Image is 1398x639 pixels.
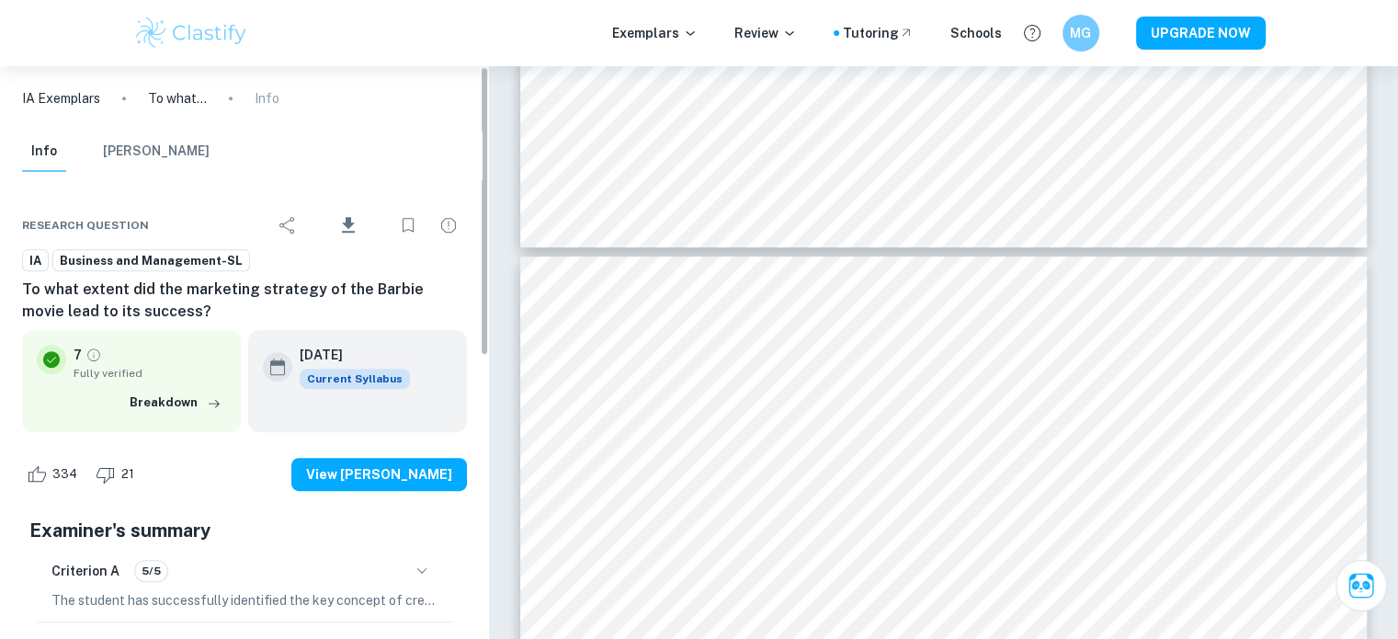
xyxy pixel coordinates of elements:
[51,590,438,610] p: The student has successfully identified the key concept of creativity and clearly indicated it on...
[390,207,426,244] div: Bookmark
[29,517,460,544] h5: Examiner's summary
[300,345,395,365] h6: [DATE]
[148,88,207,108] p: To what extent did the marketing strategy of the Barbie movie lead to its success?
[612,23,698,43] p: Exemplars
[74,365,226,382] span: Fully verified
[291,458,467,491] button: View [PERSON_NAME]
[269,207,306,244] div: Share
[53,252,249,270] span: Business and Management-SL
[52,249,250,272] a: Business and Management-SL
[22,217,149,234] span: Research question
[135,563,167,579] span: 5/5
[300,369,410,389] div: This exemplar is based on the current syllabus. Feel free to refer to it for inspiration/ideas wh...
[125,389,226,416] button: Breakdown
[734,23,797,43] p: Review
[22,249,49,272] a: IA
[1136,17,1266,50] button: UPGRADE NOW
[51,561,119,581] h6: Criterion A
[310,201,386,249] div: Download
[23,252,48,270] span: IA
[950,23,1002,43] a: Schools
[133,15,250,51] img: Clastify logo
[42,465,87,484] span: 334
[1063,15,1099,51] button: MG
[1017,17,1048,49] button: Help and Feedback
[22,460,87,489] div: Like
[22,131,66,172] button: Info
[1335,560,1387,611] button: Ask Clai
[1070,23,1091,43] h6: MG
[85,347,102,363] a: Grade fully verified
[74,345,82,365] p: 7
[843,23,914,43] a: Tutoring
[300,369,410,389] span: Current Syllabus
[255,88,279,108] p: Info
[22,88,100,108] a: IA Exemplars
[430,207,467,244] div: Report issue
[103,131,210,172] button: [PERSON_NAME]
[91,460,144,489] div: Dislike
[111,465,144,484] span: 21
[22,279,467,323] h6: To what extent did the marketing strategy of the Barbie movie lead to its success?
